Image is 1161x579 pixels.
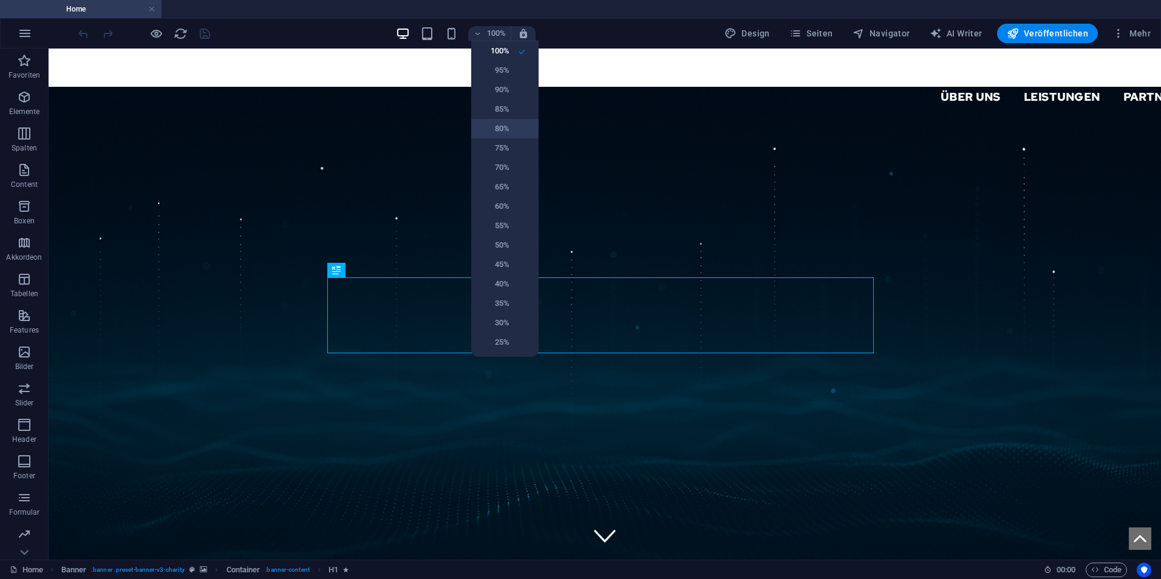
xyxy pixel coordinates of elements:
[478,44,509,58] h6: 100%
[478,83,509,97] h6: 90%
[478,63,509,78] h6: 95%
[478,160,509,175] h6: 70%
[478,335,509,350] h6: 25%
[478,316,509,330] h6: 30%
[478,121,509,136] h6: 80%
[478,199,509,214] h6: 60%
[478,257,509,272] h6: 45%
[478,102,509,117] h6: 85%
[478,180,509,194] h6: 65%
[478,218,509,233] h6: 55%
[478,141,509,155] h6: 75%
[478,238,509,252] h6: 50%
[478,277,509,291] h6: 40%
[478,296,509,311] h6: 35%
